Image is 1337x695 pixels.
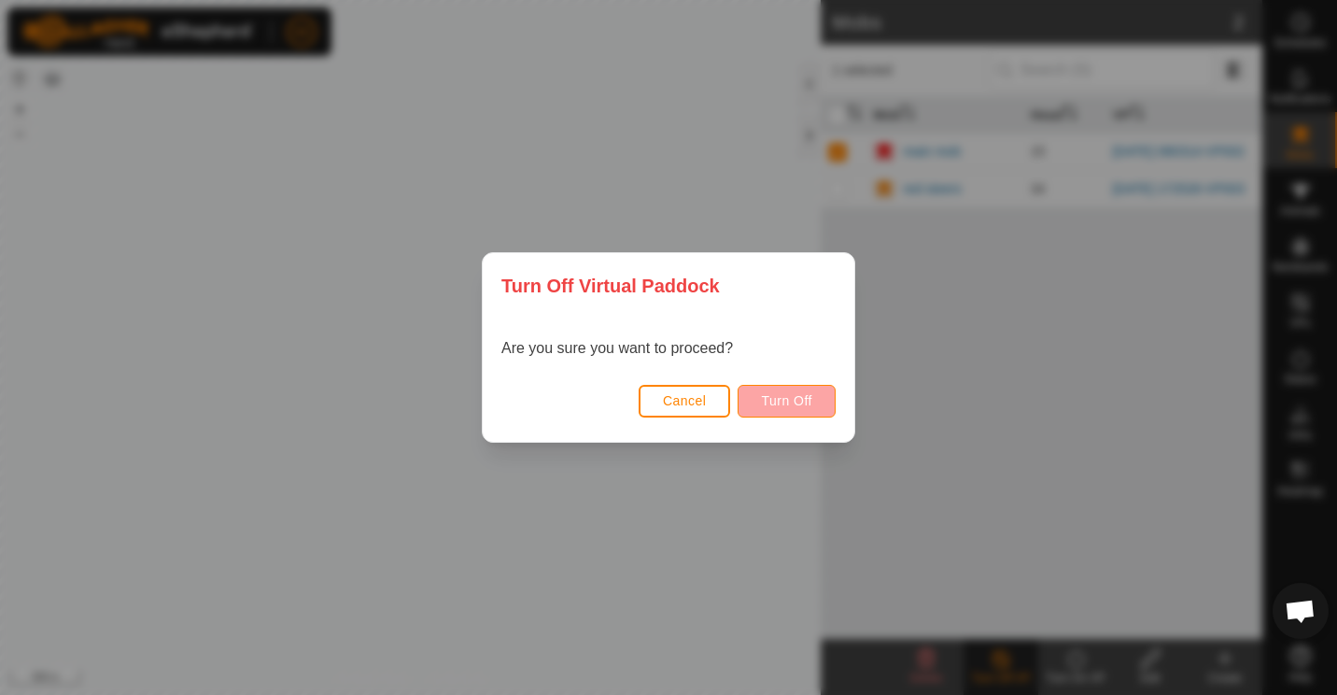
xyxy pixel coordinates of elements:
span: Turn Off [761,393,812,408]
button: Turn Off [738,385,836,418]
span: Turn Off Virtual Paddock [501,272,720,300]
button: Cancel [639,385,731,418]
span: Cancel [663,393,707,408]
div: Open chat [1273,583,1329,639]
p: Are you sure you want to proceed? [501,337,733,360]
